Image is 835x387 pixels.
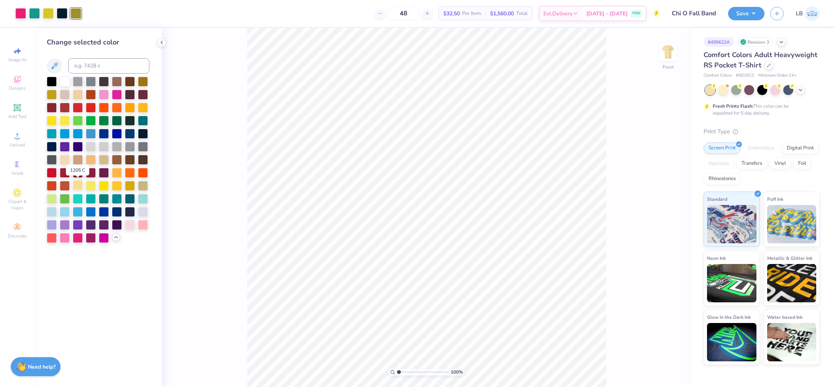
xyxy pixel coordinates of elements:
span: Decorate [8,233,26,239]
input: – – [389,7,418,20]
span: Add Text [8,113,26,120]
div: Rhinestones [704,173,741,185]
span: 100 % [451,369,463,376]
img: Water based Ink [767,323,817,361]
span: Total [516,10,528,18]
img: Front [660,44,676,60]
div: # 499622A [704,37,734,47]
div: Transfers [737,158,767,169]
div: Change selected color [47,37,149,48]
span: Clipart & logos [4,198,31,211]
div: Print Type [704,127,820,136]
span: Est. Delivery [543,10,573,18]
div: Revision 3 [738,37,773,47]
div: Digital Print [782,143,819,154]
input: Untitled Design [666,6,722,21]
span: $32.50 [443,10,460,18]
span: Designs [9,85,26,91]
div: 1205 C [66,165,89,175]
img: Standard [707,205,756,243]
div: Front [663,64,674,71]
span: Per Item [462,10,481,18]
span: Upload [10,142,25,148]
input: e.g. 7428 c [68,58,149,74]
span: Comfort Colors Adult Heavyweight RS Pocket T-Shirt [704,50,817,70]
button: Save [728,7,764,20]
img: Metallic & Glitter Ink [767,264,817,302]
span: Image AI [8,57,26,63]
div: Foil [793,158,811,169]
span: Metallic & Glitter Ink [767,254,812,262]
span: Minimum Order: 24 + [758,72,797,79]
span: [DATE] - [DATE] [586,10,628,18]
div: Vinyl [769,158,791,169]
span: Glow in the Dark Ink [707,313,751,321]
div: Applique [704,158,734,169]
span: Water based Ink [767,313,802,321]
strong: Fresh Prints Flash: [713,103,753,109]
img: Puff Ink [767,205,817,243]
span: Puff Ink [767,195,783,203]
div: Embroidery [743,143,779,154]
div: This color can be expedited for 5 day delivery. [713,103,807,116]
span: Comfort Colors [704,72,732,79]
strong: Need help? [28,363,56,371]
span: $1,560.00 [490,10,514,18]
img: Glow in the Dark Ink [707,323,756,361]
span: LB [796,9,803,18]
span: Neon Ink [707,254,726,262]
span: Greek [11,170,23,176]
a: LB [796,6,820,21]
span: FREE [632,11,640,16]
img: Neon Ink [707,264,756,302]
span: # 6030CC [736,72,755,79]
div: Screen Print [704,143,741,154]
span: Standard [707,195,727,203]
img: Laken Brown [805,6,820,21]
